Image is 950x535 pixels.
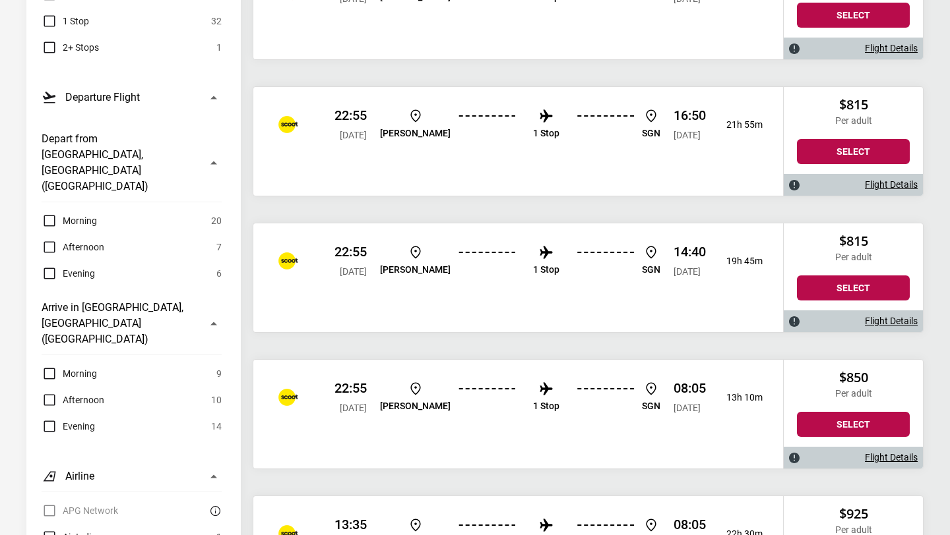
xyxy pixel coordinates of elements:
div: Flight Details [784,174,923,196]
span: 1 [216,40,222,55]
p: 1 Stop [533,264,559,275]
p: Per adult [797,388,910,399]
p: Per adult [797,115,910,127]
p: 16:50 [674,107,706,123]
h3: Arrive in [GEOGRAPHIC_DATA], [GEOGRAPHIC_DATA] ([GEOGRAPHIC_DATA]) [42,300,198,347]
p: SGN [642,264,660,275]
button: There are currently no flights matching this search criteria. Try removing some search filters. [206,503,222,519]
span: [DATE] [340,403,367,413]
label: Morning [42,213,97,229]
a: Flight Details [865,452,918,463]
p: 14:40 [674,244,706,260]
span: Afternoon [63,392,104,408]
h2: $850 [797,370,910,385]
p: SGN [642,128,660,139]
span: 32 [211,13,222,29]
button: Airline [42,461,222,492]
button: Depart from [GEOGRAPHIC_DATA], [GEOGRAPHIC_DATA] ([GEOGRAPHIC_DATA]) [42,123,222,202]
p: 13:35 [334,517,367,532]
h3: Departure Flight [65,90,140,105]
h3: Airline [65,468,94,484]
h2: $925 [797,506,910,522]
h3: Depart from [GEOGRAPHIC_DATA], [GEOGRAPHIC_DATA] ([GEOGRAPHIC_DATA]) [42,131,198,194]
button: Departure Flight [42,82,222,113]
span: 9 [216,366,222,381]
span: [DATE] [340,266,367,277]
a: Flight Details [865,316,918,327]
span: Afternoon [63,239,104,255]
label: 1 Stop [42,13,89,29]
span: [DATE] [340,130,367,140]
span: [DATE] [674,266,701,277]
button: Arrive in [GEOGRAPHIC_DATA], [GEOGRAPHIC_DATA] ([GEOGRAPHIC_DATA]) [42,292,222,355]
span: [DATE] [674,403,701,413]
p: 1 Stop [533,401,559,412]
span: Morning [63,366,97,381]
button: Select [797,275,910,300]
span: Morning [63,213,97,229]
img: Jetstar [274,248,300,274]
button: Select [797,3,910,28]
label: 2+ Stops [42,40,99,55]
label: Evening [42,418,95,434]
a: Flight Details [865,179,918,190]
span: 14 [211,418,222,434]
h2: $815 [797,233,910,249]
p: 1 Stop [533,128,559,139]
span: Evening [63,418,95,434]
div: Scoot 22:55 [DATE] [PERSON_NAME] 1 Stop SGN 14:40 [DATE] 19h 45m [253,223,783,332]
p: 13h 10m [716,392,763,403]
span: 1 Stop [63,13,89,29]
span: [DATE] [674,130,701,140]
p: SGN [642,401,660,412]
div: Scoot 22:55 [DATE] [PERSON_NAME] 1 Stop SGN 08:05 [DATE] 13h 10m [253,360,783,468]
img: Qantas [274,384,300,410]
p: 08:05 [674,380,706,396]
label: Afternoon [42,392,104,408]
label: Evening [42,266,95,281]
label: Afternoon [42,239,104,255]
p: 22:55 [334,244,367,260]
p: [PERSON_NAME] [380,264,451,275]
button: Select [797,139,910,164]
p: 22:55 [334,380,367,396]
div: Flight Details [784,310,923,332]
p: [PERSON_NAME] [380,128,451,139]
img: Jetstar [274,111,300,138]
p: 19h 45m [716,256,763,267]
div: Flight Details [784,447,923,468]
span: Evening [63,266,95,281]
p: Per adult [797,252,910,263]
a: Flight Details [865,43,918,54]
p: [PERSON_NAME] [380,401,451,412]
p: 08:05 [674,517,706,532]
h2: $815 [797,97,910,113]
span: 6 [216,266,222,281]
span: 2+ Stops [63,40,99,55]
p: 22:55 [334,107,367,123]
p: 21h 55m [716,119,763,130]
span: 20 [211,213,222,229]
button: Select [797,412,910,437]
div: Flight Details [784,38,923,59]
span: 7 [216,239,222,255]
div: Scoot 22:55 [DATE] [PERSON_NAME] 1 Stop SGN 16:50 [DATE] 21h 55m [253,87,783,196]
label: Morning [42,366,97,381]
span: 10 [211,392,222,408]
